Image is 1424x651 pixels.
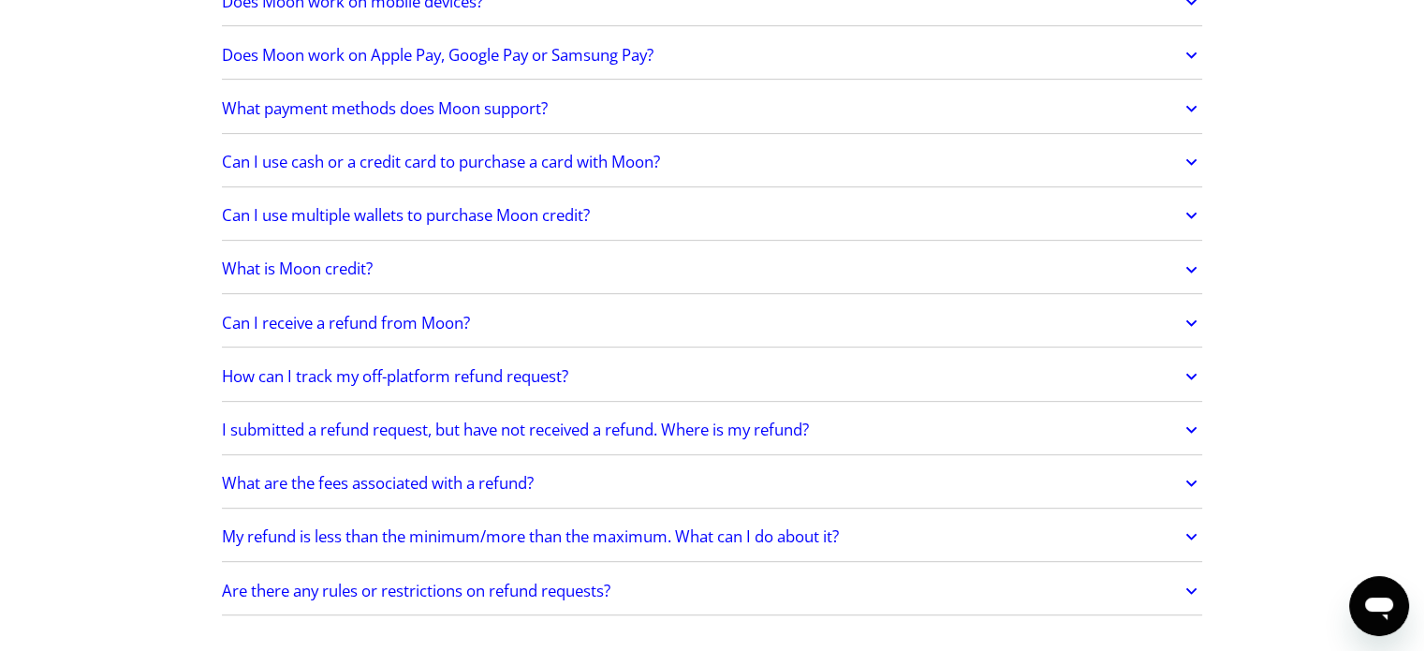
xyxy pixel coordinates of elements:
[222,527,839,546] h2: My refund is less than the minimum/more than the maximum. What can I do about it?
[222,46,653,65] h2: Does Moon work on Apple Pay, Google Pay or Samsung Pay?
[222,571,1203,611] a: Are there any rules or restrictions on refund requests?
[222,464,1203,503] a: What are the fees associated with a refund?
[222,36,1203,75] a: Does Moon work on Apple Pay, Google Pay or Samsung Pay?
[222,259,373,278] h2: What is Moon credit?
[1349,576,1409,636] iframe: Button to launch messaging window
[222,303,1203,343] a: Can I receive a refund from Moon?
[222,250,1203,289] a: What is Moon credit?
[222,99,548,118] h2: What payment methods does Moon support?
[222,196,1203,235] a: Can I use multiple wallets to purchase Moon credit?
[222,518,1203,557] a: My refund is less than the minimum/more than the maximum. What can I do about it?
[222,421,809,439] h2: I submitted a refund request, but have not received a refund. Where is my refund?
[222,410,1203,450] a: I submitted a refund request, but have not received a refund. Where is my refund?
[222,582,610,600] h2: Are there any rules or restrictions on refund requests?
[222,474,534,493] h2: What are the fees associated with a refund?
[222,89,1203,128] a: What payment methods does Moon support?
[222,357,1203,396] a: How can I track my off-platform refund request?
[222,153,660,171] h2: Can I use cash or a credit card to purchase a card with Moon?
[222,206,590,225] h2: Can I use multiple wallets to purchase Moon credit?
[222,314,470,333] h2: Can I receive a refund from Moon?
[222,142,1203,182] a: Can I use cash or a credit card to purchase a card with Moon?
[222,367,568,386] h2: How can I track my off-platform refund request?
